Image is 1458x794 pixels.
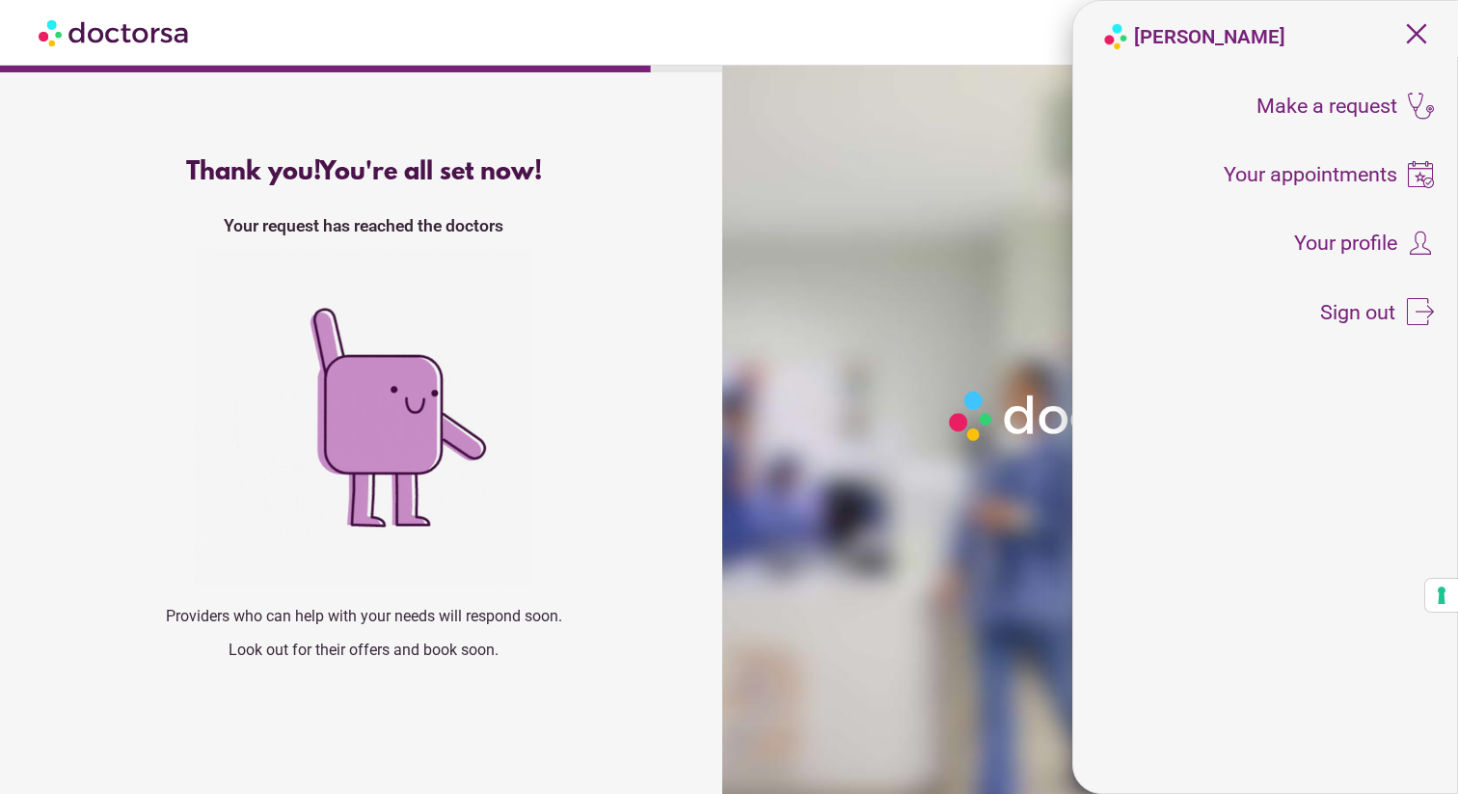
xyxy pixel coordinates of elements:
[47,641,680,659] p: Look out for their offers and book soon.
[224,216,503,235] strong: Your request has reached the doctors
[47,158,680,187] div: Thank you!
[1256,96,1397,117] span: Make a request
[1224,164,1397,185] span: Your appointments
[319,158,542,187] span: You're all set now!
[1102,23,1129,50] img: logo-doctorsa-baloon.png
[1320,302,1395,323] span: Sign out
[39,11,191,54] img: Doctorsa.com
[1407,298,1434,325] img: icons8-sign-out-50.png
[1425,579,1458,612] button: Your consent preferences for tracking technologies
[1407,230,1434,257] img: icons8-customer-100.png
[195,250,532,588] img: success
[1407,161,1434,188] img: icons8-booking-100.png
[1407,93,1434,120] img: icons8-stethoscope-100.png
[1398,15,1435,52] span: close
[1134,25,1285,48] strong: [PERSON_NAME]
[941,383,1232,448] img: Logo-Doctorsa-trans-White-partial-flat.png
[1294,233,1397,254] span: Your profile
[47,607,680,625] p: Providers who can help with your needs will respond soon.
